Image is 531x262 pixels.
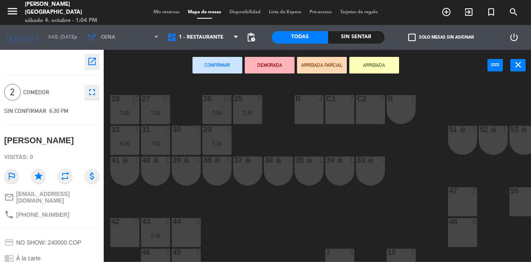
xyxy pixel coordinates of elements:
div: Visitas: 0 [4,150,100,164]
div: 6 [257,95,262,103]
div: Todas [272,31,328,44]
div: 52 [480,126,480,133]
button: fullscreen [85,85,100,100]
button: Confirmar [192,57,242,73]
i: power_settings_new [509,32,519,42]
div: 1 [227,157,231,164]
div: 2 [411,249,416,256]
div: 32 [111,126,112,133]
button: ARRIBADA [349,57,399,73]
i: credit_card [4,238,14,247]
div: 53 [510,126,511,133]
div: 10 [162,95,170,103]
i: repeat [58,169,73,184]
i: lock [306,157,313,164]
span: Comedor [23,88,80,97]
div: 10 [223,95,231,103]
div: 41 [111,157,112,164]
div: 10 [131,95,139,103]
div: [PERSON_NAME] [4,134,74,147]
div: 7:00 [202,110,231,116]
div: 7:00 [141,141,170,147]
div: 29 [203,126,204,133]
div: 6 [349,249,354,256]
span: Disponibilidad [225,10,265,15]
i: open_in_new [87,56,97,66]
div: 4 [472,218,477,225]
span: Mis reservas [149,10,184,15]
span: 2 [4,84,21,100]
div: 28 [111,95,112,103]
label: Solo mesas sin asignar [408,34,474,41]
div: 1 [257,157,262,164]
div: 7:00 [110,110,139,116]
div: sábado 4. octubre - 1:04 PM [25,17,127,25]
div: Sin sentar [328,31,385,44]
i: add_circle_outline [441,7,451,17]
button: close [510,59,526,71]
span: pending_actions [246,32,256,42]
div: 1 [472,126,477,133]
i: turned_in_not [486,7,496,17]
span: [EMAIL_ADDRESS][DOMAIN_NAME] [16,191,100,204]
div: 7:30 [202,141,231,147]
i: attach_money [85,169,100,184]
button: ARRIBADA PARCIAL [297,57,347,73]
i: arrow_drop_down [71,32,81,42]
span: 1 - Restaurante [179,34,224,40]
i: lock [122,157,129,164]
i: star [31,169,46,184]
div: 26 [203,95,204,103]
div: 4 [165,218,170,225]
div: 1 [134,157,139,164]
i: menu [6,5,19,17]
div: 1 [380,157,385,164]
div: 2 [380,95,385,103]
div: 1 [196,157,201,164]
button: menu [6,5,19,20]
span: 6:30 PM [49,108,68,114]
div: 1 [196,249,201,256]
i: search [509,7,519,17]
div: 1 [319,157,324,164]
i: mail_outline [4,192,14,202]
i: outlined_flag [4,169,19,184]
div: 7:30 [233,110,262,116]
span: Mapa de mesas [184,10,225,15]
i: power_input [490,60,500,70]
div: [PERSON_NAME][GEOGRAPHIC_DATA] [25,0,127,17]
div: 3 [227,126,231,133]
div: 1 [349,157,354,164]
span: Lista de Espera [265,10,305,15]
div: 2 [349,95,354,103]
button: DEMORADA [245,57,295,73]
i: lock [275,157,282,164]
i: close [513,60,523,70]
div: 1 [503,126,508,133]
button: open_in_new [85,54,100,69]
div: 55 [510,187,511,195]
div: 2 [472,187,477,195]
a: mail_outline[EMAIL_ADDRESS][DOMAIN_NAME] [4,191,100,204]
button: power_input [487,59,503,71]
div: 2 [134,218,139,225]
i: lock [521,126,528,133]
div: 42 [111,218,112,225]
i: lock [152,157,159,164]
div: 1 [288,157,293,164]
div: R [295,95,296,103]
span: Cena [101,34,115,40]
i: exit_to_app [464,7,474,17]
